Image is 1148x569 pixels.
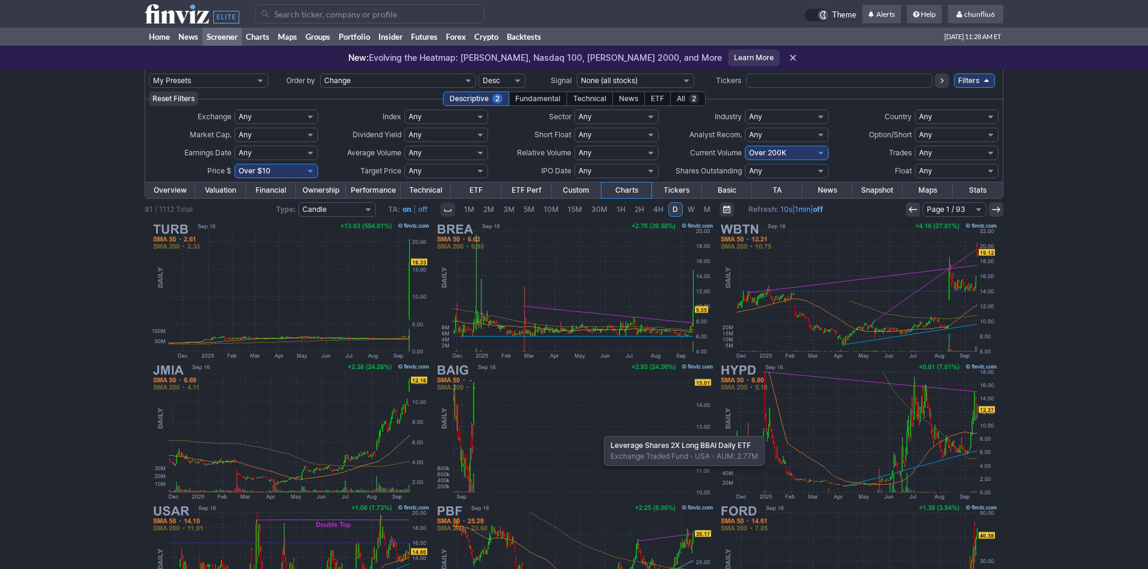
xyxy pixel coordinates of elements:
img: TURB - Turbo Energy S.A. ADR - Stock Price Chart [149,220,431,361]
a: Learn More [728,49,780,66]
div: Exchange Traded Fund USA AUM: 2.77M [604,436,765,466]
a: 1M [460,202,478,217]
a: Custom [551,182,601,198]
a: Stats [953,182,1003,198]
a: Futures [407,28,442,46]
div: Descriptive [443,92,509,106]
a: Charts [601,182,651,198]
span: Earnings Date [184,148,231,157]
a: Charts [242,28,274,46]
a: Valuation [195,182,245,198]
a: Technical [401,182,451,198]
b: Refresh: [748,205,779,214]
a: Ownership [296,182,346,198]
span: 30M [591,205,607,214]
a: 10M [539,202,563,217]
a: Alerts [862,5,901,24]
span: Industry [715,112,742,121]
span: Country [885,112,912,121]
span: 2 [492,94,503,104]
img: BAIG - Leverage Shares 2X Long BBAI Daily ETF - Stock Price Chart [433,361,715,502]
div: Fundamental [509,92,567,106]
span: 4H [653,205,663,214]
a: ETF Perf [501,182,551,198]
input: Search [256,4,485,23]
a: 5M [519,202,539,217]
img: HYPD - Hyperion DeFi Inc - Stock Price Chart [717,361,999,502]
a: M [700,202,715,217]
a: Tickers [651,182,701,198]
a: 30M [587,202,612,217]
a: Basic [702,182,752,198]
div: #1 / 1112 Total [145,204,193,216]
a: W [683,202,699,217]
a: Maps [274,28,301,46]
a: Help [907,5,942,24]
a: off [418,205,427,214]
a: Groups [301,28,334,46]
span: IPO Date [541,166,571,175]
div: News [612,92,645,106]
a: Snapshot [852,182,902,198]
button: Interval [441,202,455,217]
a: TA [752,182,802,198]
span: Exchange [198,112,231,121]
span: W [688,205,695,214]
a: 3M [499,202,519,217]
a: Financial [246,182,296,198]
span: Theme [832,8,856,22]
span: Trades [889,148,912,157]
span: • [710,452,717,461]
span: 1M [464,205,474,214]
b: Type: [276,205,296,214]
a: on [403,205,411,214]
a: Backtests [503,28,545,46]
span: M [704,205,710,214]
span: 2M [483,205,494,214]
span: 5M [524,205,535,214]
span: Float [895,166,912,175]
a: 1min [795,205,811,214]
div: Technical [566,92,613,106]
a: 4H [649,202,668,217]
a: Screener [202,28,242,46]
button: Reset Filters [149,92,198,106]
div: ETF [644,92,671,106]
span: Target Price [360,166,401,175]
img: WBTN - Webtoon Entertainment Inc - Stock Price Chart [717,220,999,361]
a: Performance [346,182,401,198]
a: Insider [374,28,407,46]
span: Index [383,112,401,121]
span: Dividend Yield [353,130,401,139]
span: • [688,452,695,461]
b: TA: [388,205,400,214]
span: Analyst Recom. [689,130,742,139]
span: Option/Short [869,130,912,139]
span: 15M [568,205,582,214]
a: Maps [903,182,953,198]
a: Forex [442,28,470,46]
a: Overview [145,182,195,198]
span: 10M [544,205,559,214]
span: Tickers [716,76,741,85]
span: Shares Outstanding [676,166,742,175]
span: Current Volume [690,148,742,157]
b: Leverage Shares 2X Long BBAI Daily ETF [610,441,751,450]
a: 15M [563,202,586,217]
span: Average Volume [347,148,401,157]
span: 3M [503,205,515,214]
span: Relative Volume [517,148,571,157]
span: | [413,205,416,214]
a: Theme [805,8,856,22]
a: Crypto [470,28,503,46]
span: 1H [616,205,626,214]
span: Short Float [535,130,571,139]
span: D [673,205,678,214]
a: chunfliu6 [948,5,1003,24]
img: BREA - Brera Holdings PLC - Stock Price Chart [433,220,715,361]
img: JMIA - Jumia Technologies Ag ADR - Stock Price Chart [149,361,431,502]
a: ETF [451,182,501,198]
a: Portfolio [334,28,374,46]
span: [DATE] 11:28 AM ET [944,28,1001,46]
